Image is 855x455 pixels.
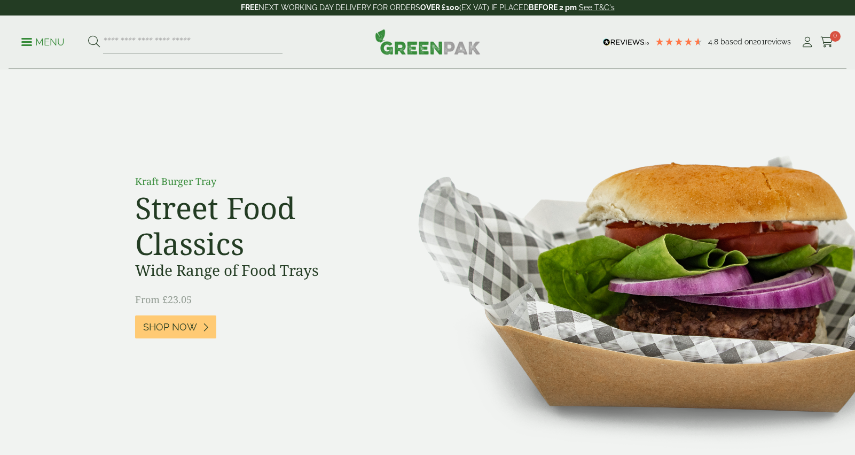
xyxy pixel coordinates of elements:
span: 201 [753,37,765,46]
a: See T&C's [579,3,615,12]
span: Based on [720,37,753,46]
h2: Street Food Classics [135,190,375,261]
i: My Account [801,37,814,48]
img: REVIEWS.io [603,38,649,46]
p: Menu [21,36,65,49]
a: Menu [21,36,65,47]
strong: OVER £100 [420,3,459,12]
div: 4.79 Stars [655,37,703,47]
span: 4.8 [708,37,720,46]
strong: FREE [241,3,258,12]
img: GreenPak Supplies [375,29,481,55]
span: From £23.05 [135,293,192,306]
p: Kraft Burger Tray [135,174,375,189]
a: Shop Now [135,315,216,338]
span: 0 [830,31,841,42]
a: 0 [820,34,834,50]
h3: Wide Range of Food Trays [135,261,375,280]
i: Cart [820,37,834,48]
span: reviews [765,37,791,46]
span: Shop Now [143,321,197,333]
strong: BEFORE 2 pm [529,3,577,12]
